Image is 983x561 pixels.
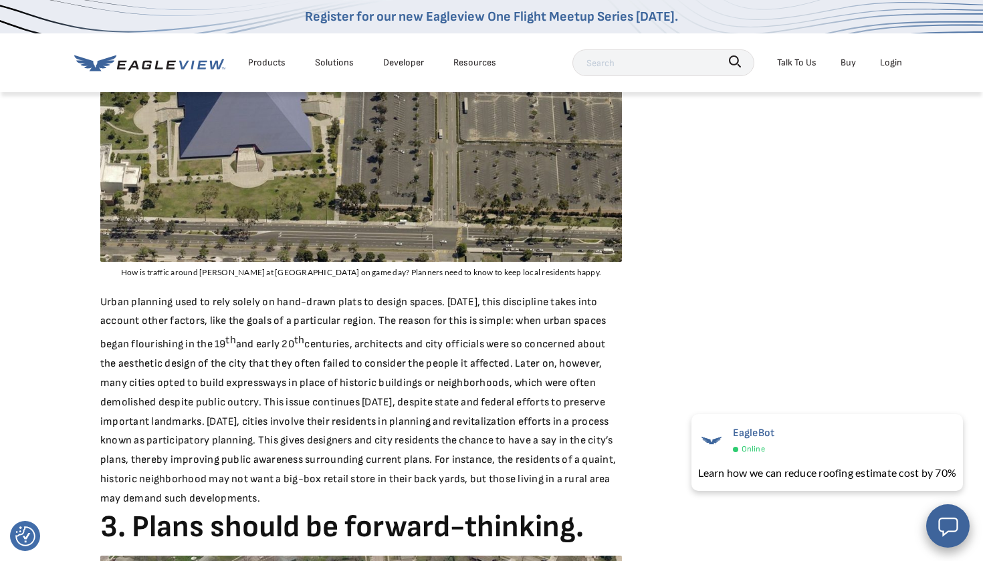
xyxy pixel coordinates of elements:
a: Buy [841,54,856,71]
button: Open chat window [926,504,970,548]
button: Consent Preferences [15,526,35,546]
a: Register for our new Eagleview One Flight Meetup Series [DATE]. [305,9,678,25]
span: EagleBot [733,427,775,439]
a: Developer [383,54,424,71]
div: Login [880,54,902,71]
div: Learn how we can reduce roofing estimate cost by 70% [698,465,956,481]
div: Talk To Us [777,54,816,71]
h3: 3. Plans should be forward-thinking. [100,509,622,546]
p: How is traffic around [PERSON_NAME] at [GEOGRAPHIC_DATA] on game day? Planners need to know to ke... [100,262,622,283]
div: Solutions [315,54,354,71]
div: Products [248,54,286,71]
sup: th [225,334,235,347]
img: EagleBot [698,427,725,453]
sup: th [294,334,304,347]
div: Resources [453,54,496,71]
input: Search [572,49,754,76]
span: Online [742,442,765,457]
img: Revisit consent button [15,526,35,546]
